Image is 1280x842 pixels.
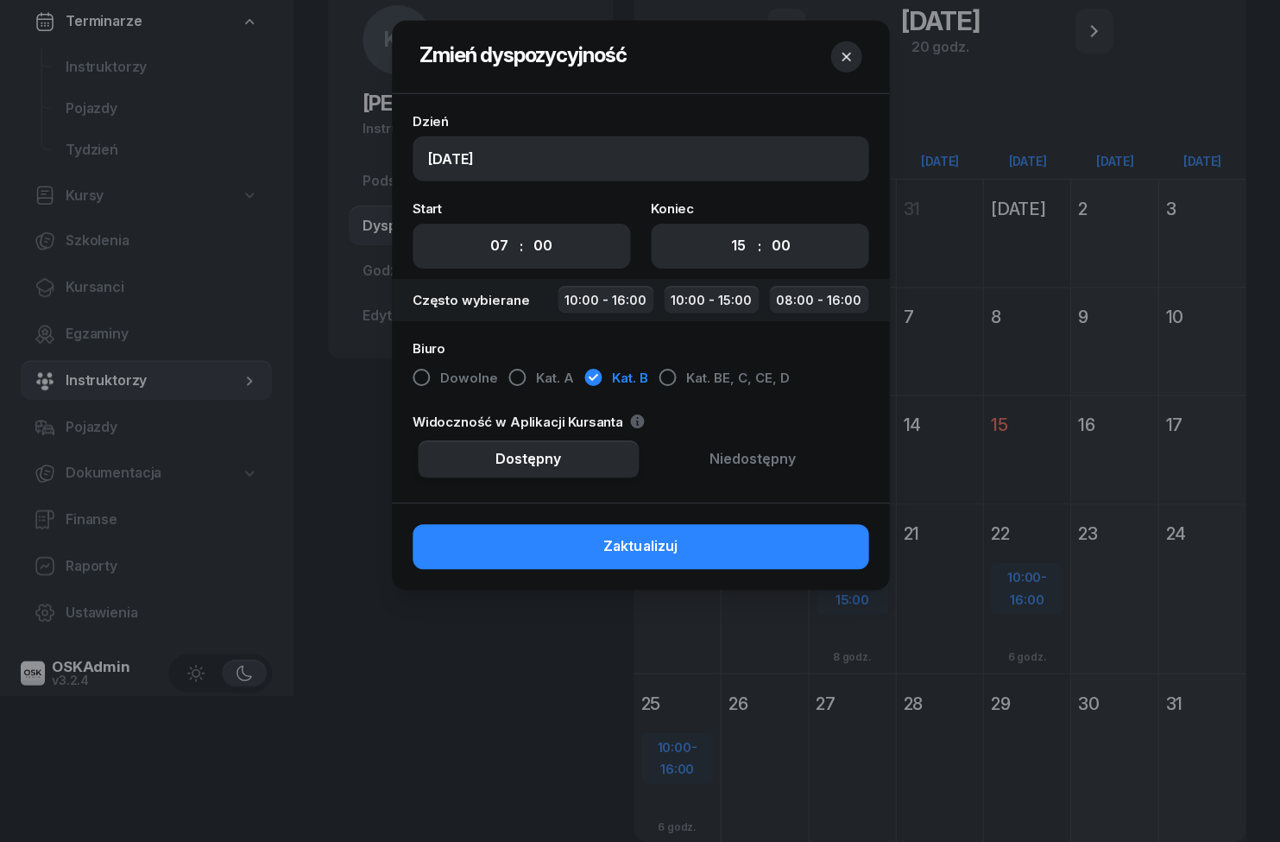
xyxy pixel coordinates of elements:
span: Zaktualizuj [603,535,677,558]
span: Kat. A [536,367,574,389]
button: Kat. BE, C, CE, D [659,364,790,395]
span: Zmień dyspozycyjność [419,42,627,67]
span: Dowolne [440,367,498,389]
span: Kat. BE, C, CE, D [686,367,790,389]
button: Zaktualizuj [413,524,868,569]
span: Niedostępny [709,448,796,471]
button: Dostępny [418,440,639,478]
div: : [758,236,761,256]
button: Dowolne [413,364,498,395]
label: Widoczność w Aplikacji Kursanta [413,415,868,428]
span: Kat. B [612,367,648,389]
span: Dostępny [495,448,561,471]
button: 10:00 - 16:00 [558,286,653,314]
button: 08:00 - 16:00 [769,286,868,314]
div: : [520,236,523,256]
button: Kat. B [584,364,648,395]
button: Niedostępny [642,440,863,478]
button: Kat. A [508,364,574,395]
button: 10:00 - 15:00 [664,286,759,314]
